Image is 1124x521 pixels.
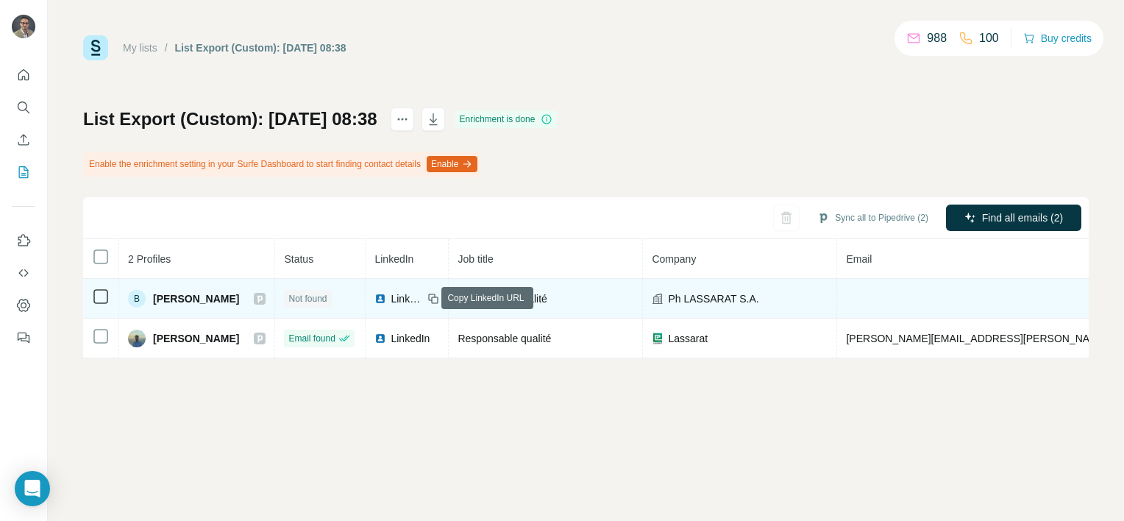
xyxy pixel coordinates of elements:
img: LinkedIn logo [374,333,386,344]
img: LinkedIn logo [374,293,386,305]
span: 2 Profiles [128,253,171,265]
span: Company [652,253,696,265]
span: [PERSON_NAME] [153,331,239,346]
span: LinkedIn [391,331,430,346]
li: / [165,40,168,55]
button: Quick start [12,62,35,88]
div: List Export (Custom): [DATE] 08:38 [175,40,346,55]
div: Open Intercom Messenger [15,471,50,506]
p: 988 [927,29,947,47]
span: Email [846,253,872,265]
span: responsable qualité [458,293,547,305]
button: Search [12,94,35,121]
h1: List Export (Custom): [DATE] 08:38 [83,107,377,131]
img: Avatar [128,330,146,347]
span: Job title [458,253,493,265]
button: My lists [12,159,35,185]
div: B [128,290,146,308]
img: Avatar [12,15,35,38]
button: Enrich CSV [12,127,35,153]
span: Find all emails (2) [982,210,1063,225]
button: Sync all to Pipedrive (2) [807,207,939,229]
p: 100 [979,29,999,47]
div: Enable the enrichment setting in your Surfe Dashboard to start finding contact details [83,152,480,177]
span: LinkedIn [391,291,423,306]
img: Surfe Logo [83,35,108,60]
span: Lassarat [668,331,708,346]
div: Enrichment is done [455,110,558,128]
span: Not found [288,292,327,305]
button: Dashboard [12,292,35,319]
img: company-logo [652,333,664,344]
span: Ph LASSARAT S.A. [668,291,758,306]
button: Feedback [12,325,35,351]
button: Enable [427,156,477,172]
a: My lists [123,42,157,54]
button: Find all emails (2) [946,205,1081,231]
button: Use Surfe on LinkedIn [12,227,35,254]
span: Responsable qualité [458,333,551,344]
button: actions [391,107,414,131]
span: Email found [288,332,335,345]
span: [PERSON_NAME] [153,291,239,306]
span: Status [284,253,313,265]
span: LinkedIn [374,253,413,265]
button: Buy credits [1023,28,1092,49]
button: Use Surfe API [12,260,35,286]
